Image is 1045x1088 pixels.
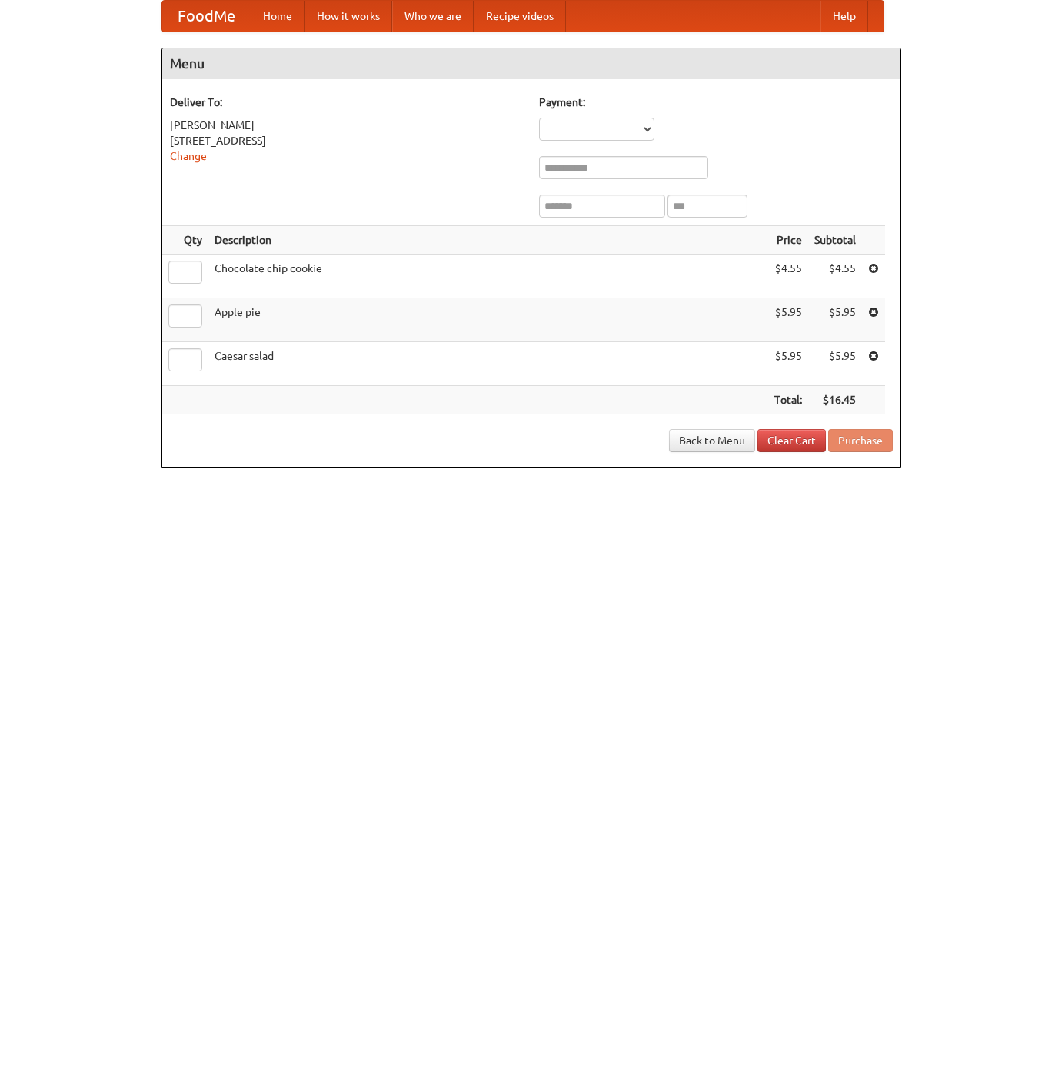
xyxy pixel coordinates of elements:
[820,1,868,32] a: Help
[768,298,808,342] td: $5.95
[208,255,768,298] td: Chocolate chip cookie
[828,429,893,452] button: Purchase
[808,298,862,342] td: $5.95
[768,386,808,414] th: Total:
[305,1,392,32] a: How it works
[539,95,893,110] h5: Payment:
[808,386,862,414] th: $16.45
[768,255,808,298] td: $4.55
[768,226,808,255] th: Price
[162,48,900,79] h4: Menu
[757,429,826,452] a: Clear Cart
[392,1,474,32] a: Who we are
[808,226,862,255] th: Subtotal
[208,342,768,386] td: Caesar salad
[170,133,524,148] div: [STREET_ADDRESS]
[170,95,524,110] h5: Deliver To:
[808,255,862,298] td: $4.55
[208,226,768,255] th: Description
[162,226,208,255] th: Qty
[669,429,755,452] a: Back to Menu
[170,118,524,133] div: [PERSON_NAME]
[768,342,808,386] td: $5.95
[251,1,305,32] a: Home
[808,342,862,386] td: $5.95
[474,1,566,32] a: Recipe videos
[170,150,207,162] a: Change
[162,1,251,32] a: FoodMe
[208,298,768,342] td: Apple pie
